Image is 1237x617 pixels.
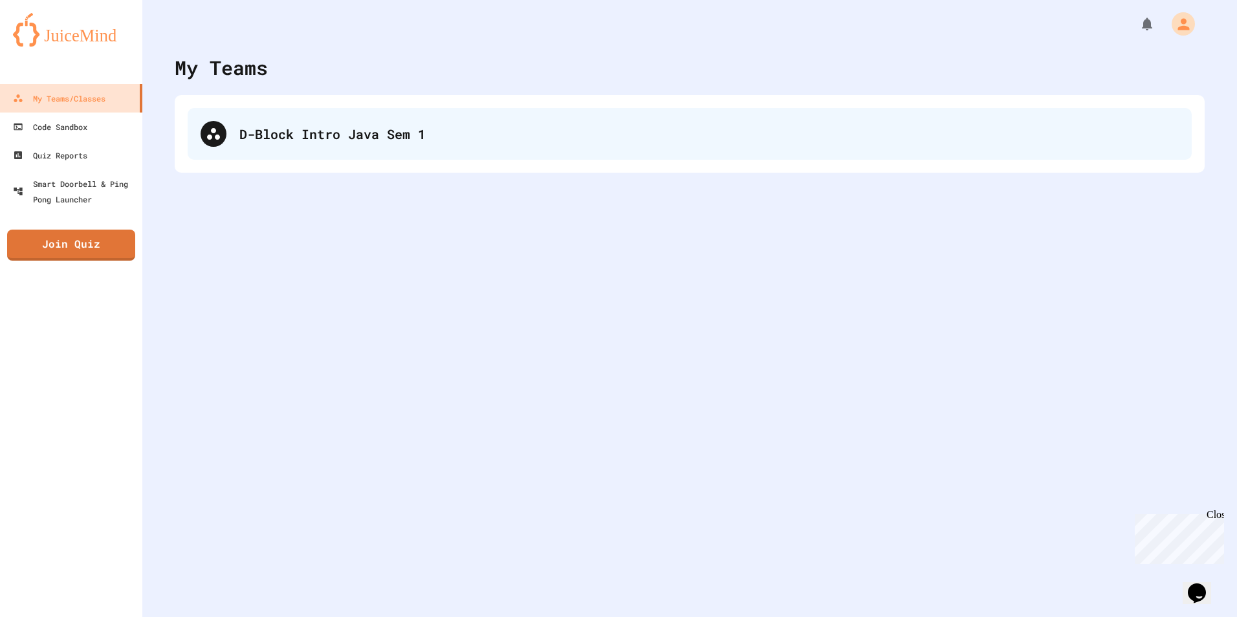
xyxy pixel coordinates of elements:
div: D-Block Intro Java Sem 1 [239,124,1179,144]
div: Code Sandbox [13,119,87,135]
div: My Teams [175,53,268,82]
img: logo-orange.svg [13,13,129,47]
div: Quiz Reports [13,147,87,163]
div: D-Block Intro Java Sem 1 [188,108,1192,160]
div: Chat with us now!Close [5,5,89,82]
a: Join Quiz [7,230,135,261]
div: My Account [1158,9,1198,39]
div: My Teams/Classes [13,91,105,106]
div: Smart Doorbell & Ping Pong Launcher [13,176,137,207]
iframe: chat widget [1130,509,1224,564]
iframe: chat widget [1183,565,1224,604]
div: My Notifications [1115,13,1158,35]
